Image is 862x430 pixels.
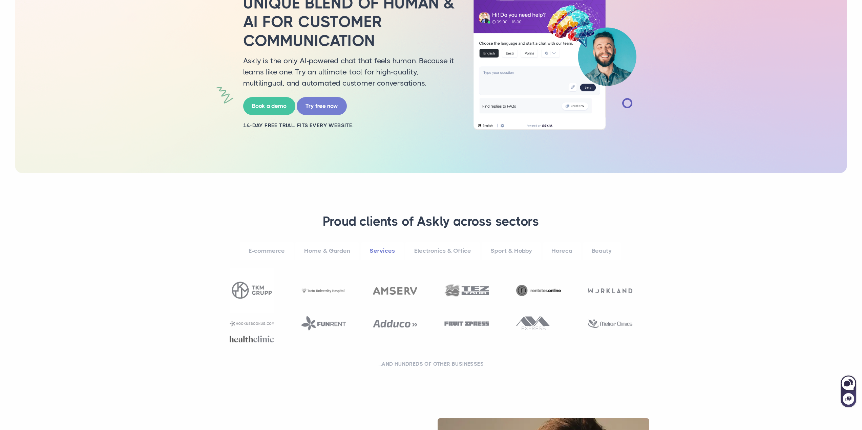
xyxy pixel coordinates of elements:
[243,97,295,115] a: Book a demo
[588,288,633,293] img: Workland
[444,284,489,297] img: Tez Tour
[583,242,621,260] a: Beauty
[297,97,347,115] a: Try free now
[516,285,561,296] img: Rentster
[588,319,633,328] img: Melior clinics
[405,242,480,260] a: Electronics & Office
[230,268,274,313] img: TKM Grupp
[243,55,457,89] p: Askly is the only AI-powered chat that feels human. Because it learns like one. Try an ultimate t...
[230,321,274,326] img: Hookusbookus
[221,361,641,367] h2: ...and hundreds of other businesses
[221,213,641,230] h3: Proud clients of Askly across sectors
[482,242,541,260] a: Sport & Hobby
[295,242,359,260] a: Home & Garden
[373,320,418,327] img: Adduco
[543,242,581,260] a: Horeca
[444,321,489,326] img: Fruit express
[240,242,294,260] a: E-commerce
[516,316,550,330] img: Ava express
[301,288,346,294] img: Tartu University Hospital
[243,122,457,129] h2: 14-day free trial. Fits every website.
[361,242,404,260] a: Services
[301,316,346,331] img: Funrent
[840,374,857,408] iframe: Askly chat
[230,336,274,342] img: Healthclinic
[373,287,418,294] img: Amserv Auto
